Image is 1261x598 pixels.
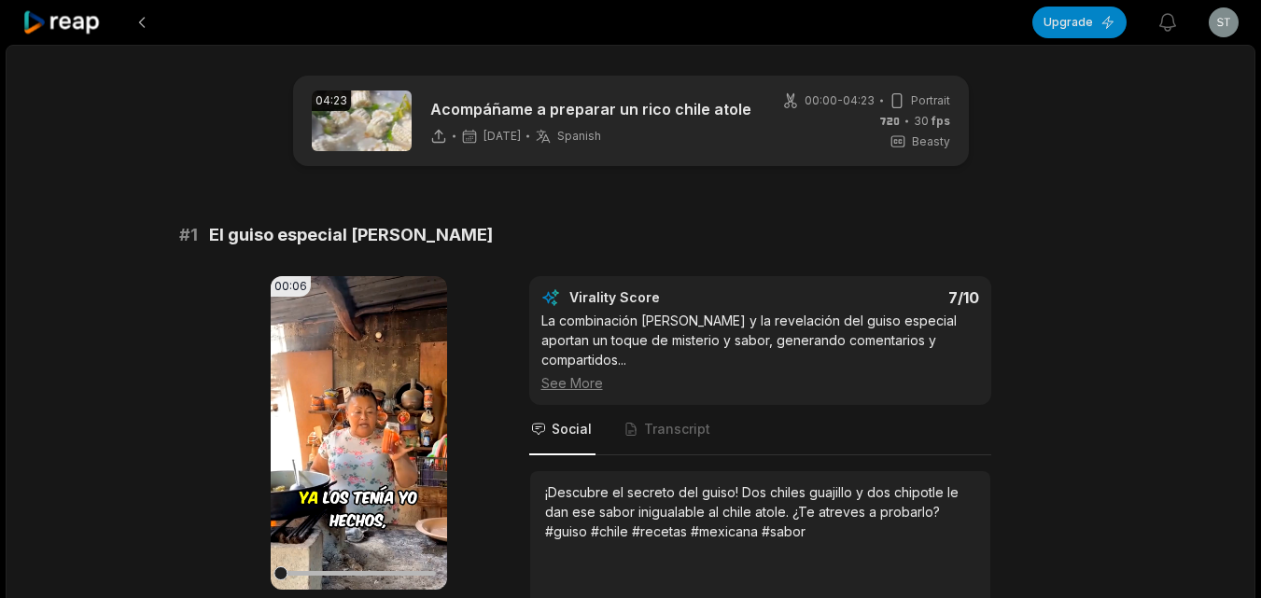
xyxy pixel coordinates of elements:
[557,129,601,144] span: Spanish
[483,129,521,144] span: [DATE]
[1032,7,1127,38] button: Upgrade
[541,373,979,393] div: See More
[805,92,875,109] span: 00:00 - 04:23
[778,288,979,307] div: 7 /10
[541,311,979,393] div: La combinación [PERSON_NAME] y la revelación del guiso especial aportan un toque de misterio y sa...
[545,482,975,541] div: ¡Descubre el secreto del guiso! Dos chiles guajillo y dos chipotle le dan ese sabor inigualable a...
[312,90,351,111] div: 04:23
[271,276,447,590] video: Your browser does not support mp4 format.
[552,420,592,438] span: Social
[569,288,770,307] div: Virality Score
[644,420,710,438] span: Transcript
[911,92,950,109] span: Portrait
[912,133,950,150] span: Beasty
[430,98,751,120] p: Acompáñame a preparar un rico chile atole
[209,222,493,248] span: El guiso especial [PERSON_NAME]
[914,113,950,130] span: 30
[529,405,991,455] nav: Tabs
[932,114,950,128] span: fps
[179,222,198,248] span: # 1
